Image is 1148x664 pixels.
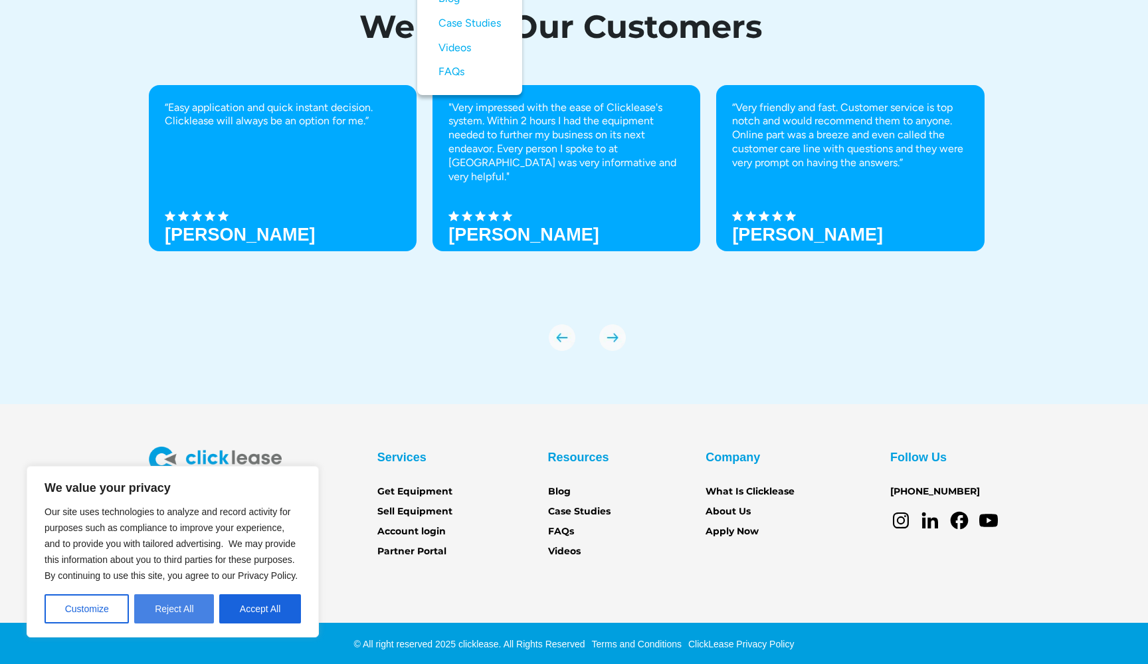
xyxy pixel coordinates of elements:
[178,211,189,221] img: Black star icon
[149,447,282,472] img: Clicklease logo
[772,211,783,221] img: Black star icon
[218,211,229,221] img: Black star icon
[165,211,175,221] img: Black star icon
[548,524,574,539] a: FAQs
[377,524,446,539] a: Account login
[548,485,571,499] a: Blog
[599,324,626,351] div: next slide
[448,211,459,221] img: Black star icon
[438,60,501,84] a: FAQs
[706,485,795,499] a: What Is Clicklease
[432,85,700,298] div: 2 of 8
[890,485,980,499] a: [PHONE_NUMBER]
[191,211,202,221] img: Black star icon
[549,324,575,351] img: arrow Icon
[488,211,499,221] img: Black star icon
[589,639,682,649] a: Terms and Conditions
[706,504,751,519] a: About Us
[706,524,759,539] a: Apply Now
[165,225,316,245] h3: [PERSON_NAME]
[45,480,301,496] p: We value your privacy
[549,324,575,351] div: previous slide
[448,225,599,245] strong: [PERSON_NAME]
[785,211,796,221] img: Black star icon
[354,637,585,651] div: © All right reserved 2025 clicklease. All Rights Reserved
[502,211,512,221] img: Black star icon
[438,11,501,36] a: Case Studies
[45,506,298,581] span: Our site uses technologies to analyze and record activity for purposes such as compliance to impr...
[448,101,684,184] p: "Very impressed with the ease of Clicklease's system. Within 2 hours I had the equipment needed t...
[548,544,581,559] a: Videos
[45,594,129,623] button: Customize
[149,11,973,43] h1: We Love Our Customers
[685,639,795,649] a: ClickLease Privacy Policy
[475,211,486,221] img: Black star icon
[205,211,215,221] img: Black star icon
[548,447,609,468] div: Resources
[599,324,626,351] img: arrow Icon
[377,544,446,559] a: Partner Portal
[548,504,611,519] a: Case Studies
[745,211,756,221] img: Black star icon
[732,211,743,221] img: Black star icon
[462,211,472,221] img: Black star icon
[732,225,883,245] h3: [PERSON_NAME]
[438,36,501,60] a: Videos
[377,447,427,468] div: Services
[27,466,319,637] div: We value your privacy
[165,101,401,129] p: “Easy application and quick instant decision. Clicklease will always be an option for me.”
[149,85,999,351] div: carousel
[134,594,214,623] button: Reject All
[219,594,301,623] button: Accept All
[732,101,968,170] p: “Very friendly and fast. Customer service is top notch and would recommend them to anyone. Online...
[377,485,452,499] a: Get Equipment
[716,85,984,298] div: 3 of 8
[706,447,760,468] div: Company
[759,211,769,221] img: Black star icon
[377,504,452,519] a: Sell Equipment
[149,85,417,298] div: 1 of 8
[890,447,947,468] div: Follow Us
